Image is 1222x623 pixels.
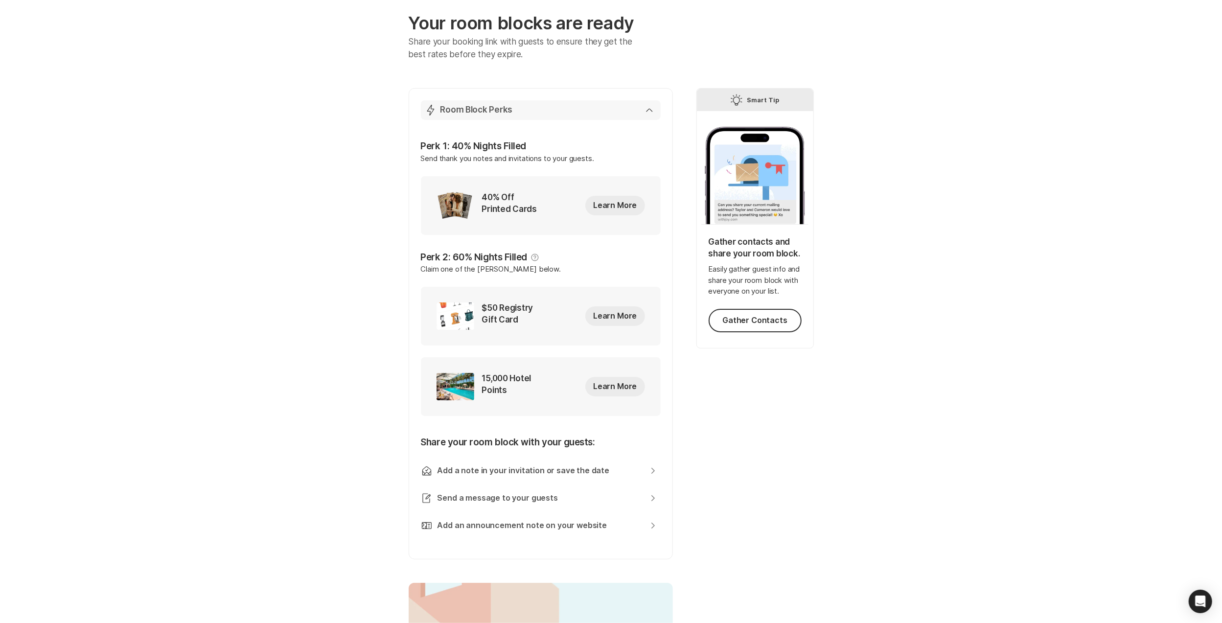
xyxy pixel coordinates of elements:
[440,104,513,116] p: Room Block Perks
[585,377,645,396] button: Learn More
[421,100,661,120] button: Room Block Perks
[585,196,645,215] button: Learn More
[437,302,474,330] img: incentive
[1189,590,1212,613] div: Open Intercom Messenger
[421,153,661,176] p: Send thank you notes and invitations to your guests.
[437,373,474,400] img: incentive
[709,264,802,297] p: Easily gather guest info and share your room block with everyone on your list.
[482,373,534,400] p: 15,000 Hotel Points
[747,94,780,106] p: Smart Tip
[409,13,673,34] p: Your room blocks are ready
[482,192,540,219] p: 40% Off Printed Cards
[709,309,802,332] button: Gather Contacts
[437,192,474,219] img: incentive
[585,306,645,326] button: Learn More
[438,465,657,476] a: Add a note in your invitation or save the date
[438,493,657,504] a: Send a message to your guests
[409,36,647,61] p: Share your booking link with guests to ensure they get the best rates before they expire.
[421,251,528,264] p: Perk 2: 60% Nights Filled
[421,139,661,153] p: Perk 1: 40% Nights Filled
[482,302,540,330] p: $50 Registry Gift Card
[438,520,657,531] a: Add an announcement note on your website
[709,236,802,260] p: Gather contacts and share your room block.
[421,436,661,457] p: Share your room block with your guests:
[421,120,661,547] div: Room Block Perks
[421,264,661,287] p: Claim one of the [PERSON_NAME] below.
